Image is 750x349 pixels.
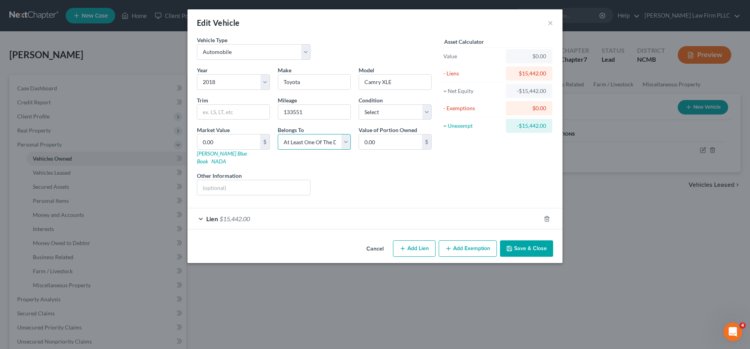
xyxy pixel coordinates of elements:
input: -- [278,105,350,120]
button: × [548,18,553,27]
input: 0.00 [197,134,260,149]
label: Condition [359,96,383,104]
button: Save & Close [500,240,553,257]
label: Year [197,66,208,74]
div: $ [260,134,270,149]
label: Model [359,66,374,74]
span: Belongs To [278,127,304,133]
div: - Liens [443,70,502,77]
a: [PERSON_NAME] Blue Book [197,150,247,165]
span: Make [278,67,291,73]
label: Other Information [197,172,242,180]
label: Asset Calculator [444,38,484,46]
div: -$15,442.00 [512,87,546,95]
input: 0.00 [359,134,422,149]
div: $15,442.00 [512,70,546,77]
span: $15,442.00 [220,215,250,222]
input: ex. Altima [359,75,431,89]
label: Value of Portion Owned [359,126,417,134]
div: = Unexempt [443,122,502,130]
label: Mileage [278,96,297,104]
div: $0.00 [512,52,546,60]
iframe: Intercom live chat [723,322,742,341]
input: ex. Nissan [278,75,350,89]
button: Add Exemption [439,240,497,257]
div: - Exemptions [443,104,502,112]
label: Trim [197,96,208,104]
div: $0.00 [512,104,546,112]
a: NADA [211,158,226,165]
span: 4 [739,322,746,329]
div: Value [443,52,502,60]
button: Add Lien [393,240,436,257]
div: $ [422,134,431,149]
label: Market Value [197,126,230,134]
div: = Net Equity [443,87,502,95]
span: Lien [206,215,218,222]
div: Edit Vehicle [197,17,240,28]
div: -$15,442.00 [512,122,546,130]
button: Cancel [360,241,390,257]
input: ex. LS, LT, etc [197,105,270,120]
label: Vehicle Type [197,36,227,44]
input: (optional) [197,180,310,195]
